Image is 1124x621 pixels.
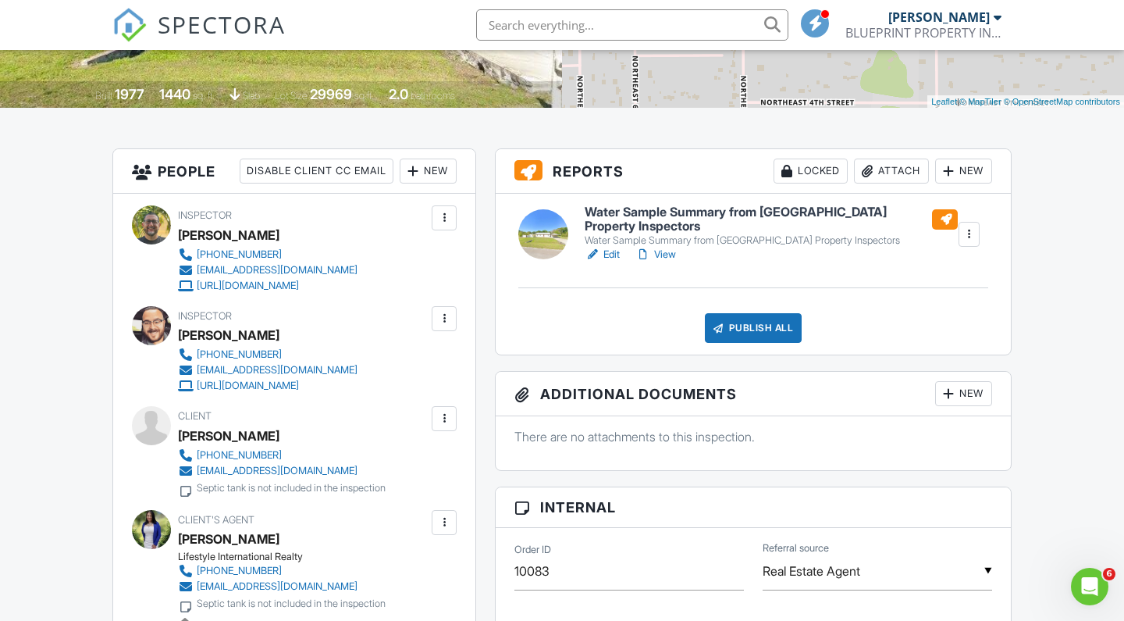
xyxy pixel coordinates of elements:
a: [PHONE_NUMBER] [178,448,386,463]
h6: Water Sample Summary from [GEOGRAPHIC_DATA] Property Inspectors [585,205,958,233]
span: bathrooms [411,90,455,102]
div: [EMAIL_ADDRESS][DOMAIN_NAME] [197,264,357,277]
div: 29969 [310,86,352,102]
a: [EMAIL_ADDRESS][DOMAIN_NAME] [178,463,386,479]
span: Client's Agent [178,514,254,526]
span: 6 [1103,568,1115,580]
span: Lot Size [275,90,308,102]
div: Publish All [705,313,802,343]
div: New [935,381,992,406]
a: View [635,247,676,262]
div: [PHONE_NUMBER] [197,449,282,462]
div: Lifestyle International Realty [178,551,398,563]
a: [EMAIL_ADDRESS][DOMAIN_NAME] [178,262,357,278]
div: [PERSON_NAME] [888,9,990,25]
img: The Best Home Inspection Software - Spectora [112,8,147,42]
a: [PHONE_NUMBER] [178,563,386,579]
a: [PERSON_NAME] [178,527,279,551]
span: Built [95,90,112,102]
span: sq. ft. [193,90,215,102]
span: Inspector [178,209,232,221]
a: [URL][DOMAIN_NAME] [178,378,357,394]
span: sq.ft. [354,90,374,102]
span: Client [178,410,212,422]
a: [EMAIL_ADDRESS][DOMAIN_NAME] [178,579,386,594]
a: Edit [585,247,620,262]
div: Water Sample Summary from [GEOGRAPHIC_DATA] Property Inspectors [585,234,958,247]
a: Leaflet [931,97,957,106]
div: Locked [774,159,848,184]
label: Referral source [763,541,829,555]
div: [PERSON_NAME] [178,223,279,247]
div: Septic tank is not included in the inspection [197,598,386,610]
div: [URL][DOMAIN_NAME] [197,380,299,392]
div: Septic tank is not included in the inspection [197,482,386,494]
div: New [935,159,992,184]
iframe: Intercom live chat [1071,568,1108,605]
div: | [927,95,1124,109]
label: Order ID [514,542,551,556]
input: Search everything... [476,9,788,41]
h3: People [113,149,475,194]
div: [PHONE_NUMBER] [197,248,282,261]
div: [PHONE_NUMBER] [197,348,282,361]
a: [PHONE_NUMBER] [178,347,357,362]
p: There are no attachments to this inspection. [514,428,992,445]
div: 1440 [159,86,190,102]
div: Attach [854,159,929,184]
div: BLUEPRINT PROPERTY INSPECTIONS [845,25,1001,41]
h3: Additional Documents [496,372,1011,416]
div: New [400,159,457,184]
div: [EMAIL_ADDRESS][DOMAIN_NAME] [197,465,357,477]
a: [URL][DOMAIN_NAME] [178,278,357,294]
a: © OpenStreetMap contributors [1004,97,1120,106]
span: slab [243,90,260,102]
h3: Reports [496,149,1011,194]
a: © MapTiler [959,97,1001,106]
a: SPECTORA [112,21,286,54]
a: Water Sample Summary from [GEOGRAPHIC_DATA] Property Inspectors Water Sample Summary from [GEOGRA... [585,205,958,247]
a: [PHONE_NUMBER] [178,247,357,262]
div: 1977 [115,86,144,102]
div: 2.0 [389,86,408,102]
div: [URL][DOMAIN_NAME] [197,280,299,292]
span: SPECTORA [158,8,286,41]
div: [PERSON_NAME] [178,323,279,347]
span: Inspector [178,310,232,322]
a: [EMAIL_ADDRESS][DOMAIN_NAME] [178,362,357,378]
div: [EMAIL_ADDRESS][DOMAIN_NAME] [197,364,357,377]
div: [PHONE_NUMBER] [197,565,282,577]
h3: Internal [496,487,1011,528]
div: [EMAIL_ADDRESS][DOMAIN_NAME] [197,580,357,593]
div: [PERSON_NAME] [178,424,279,448]
div: Disable Client CC Email [240,159,393,184]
